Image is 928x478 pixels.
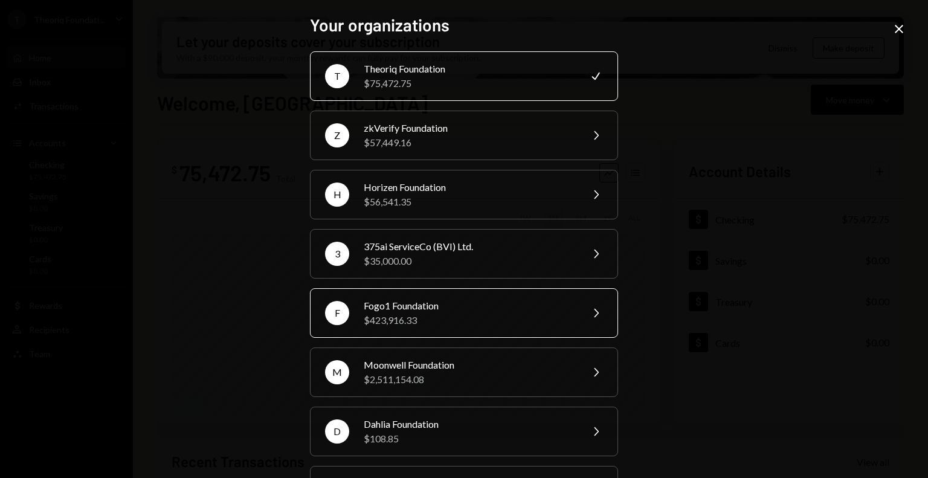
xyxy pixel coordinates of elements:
[364,239,574,254] div: 375ai ServiceCo (BVI) Ltd.
[364,135,574,150] div: $57,449.16
[310,13,618,37] h2: Your organizations
[364,358,574,372] div: Moonwell Foundation
[325,419,349,444] div: D
[364,195,574,209] div: $56,541.35
[310,111,618,160] button: ZzkVerify Foundation$57,449.16
[310,407,618,456] button: DDahlia Foundation$108.85
[364,180,574,195] div: Horizen Foundation
[325,64,349,88] div: T
[325,242,349,266] div: 3
[325,123,349,147] div: Z
[310,288,618,338] button: FFogo1 Foundation$423,916.33
[364,417,574,431] div: Dahlia Foundation
[364,62,574,76] div: Theoriq Foundation
[364,313,574,328] div: $423,916.33
[364,121,574,135] div: zkVerify Foundation
[364,76,574,91] div: $75,472.75
[310,51,618,101] button: TTheoriq Foundation$75,472.75
[310,347,618,397] button: MMoonwell Foundation$2,511,154.08
[310,229,618,279] button: 3375ai ServiceCo (BVI) Ltd.$35,000.00
[325,360,349,384] div: M
[364,372,574,387] div: $2,511,154.08
[325,182,349,207] div: H
[364,431,574,446] div: $108.85
[310,170,618,219] button: HHorizen Foundation$56,541.35
[325,301,349,325] div: F
[364,254,574,268] div: $35,000.00
[364,299,574,313] div: Fogo1 Foundation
